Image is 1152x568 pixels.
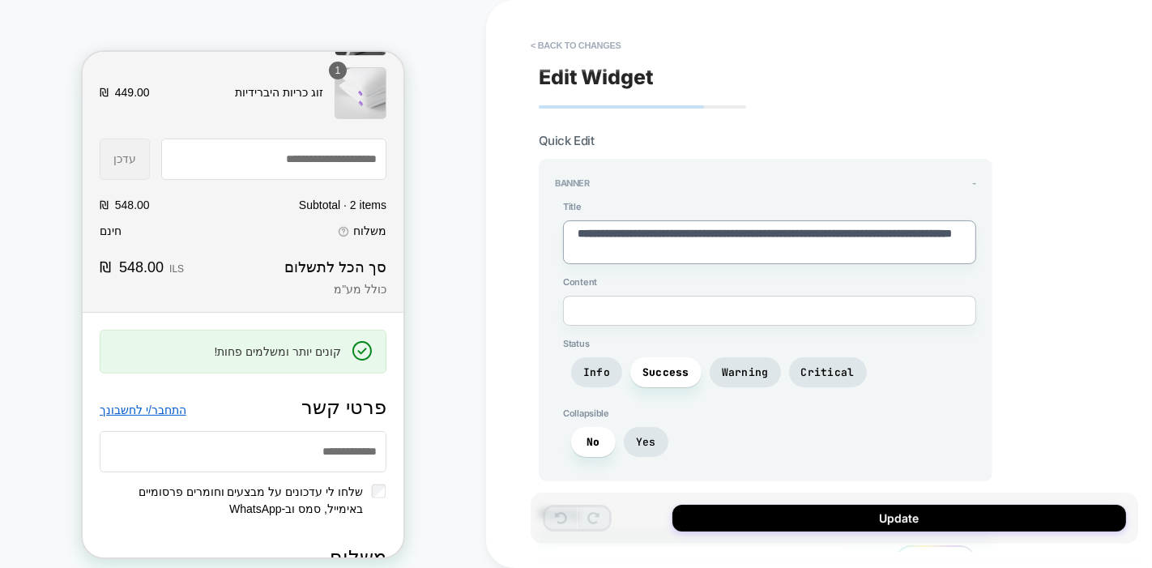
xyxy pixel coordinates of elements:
h2: משלוח [17,493,304,518]
button: < Back to changes [523,32,629,58]
span: Banner [555,177,590,189]
span: Collapsible [563,408,976,419]
span: Success [642,365,689,379]
img: זוג כריות היברידיות [252,15,304,67]
span: Warning [722,365,769,379]
span: Quick Edit [539,133,594,148]
span: ‏449.00 ‏ ₪ [17,32,67,49]
span: - [972,177,976,189]
strong: סך הכל לתשלום [202,207,304,224]
span: חינם [17,173,39,186]
p: זוג כריות היברידיות [79,32,241,49]
span: Subtotal · 2 items [216,147,304,160]
span: No [587,435,600,449]
span: ILS [87,211,101,223]
label: שלחו לי עדכונים על מבצעים וחומרים פרסומיים באימייל, סמס וב-WhatsApp [17,432,289,466]
strong: ‏548.00 ‏ ₪ [17,205,81,227]
span: Content [563,276,976,288]
span: Yes [636,435,656,449]
span: Status [563,338,976,349]
span: Title [563,201,976,212]
span: Critical [801,365,855,379]
span: משלוח [271,171,304,188]
button: Update [672,505,1126,532]
span: Info [583,365,610,379]
span: 1 [253,11,258,26]
span: Edit Widget [539,65,654,89]
a: התחבר/י לחשבונך [17,350,104,367]
span: כולל מע"מ [251,231,304,244]
span: ‏548.00 ‏ ₪ [17,147,67,160]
